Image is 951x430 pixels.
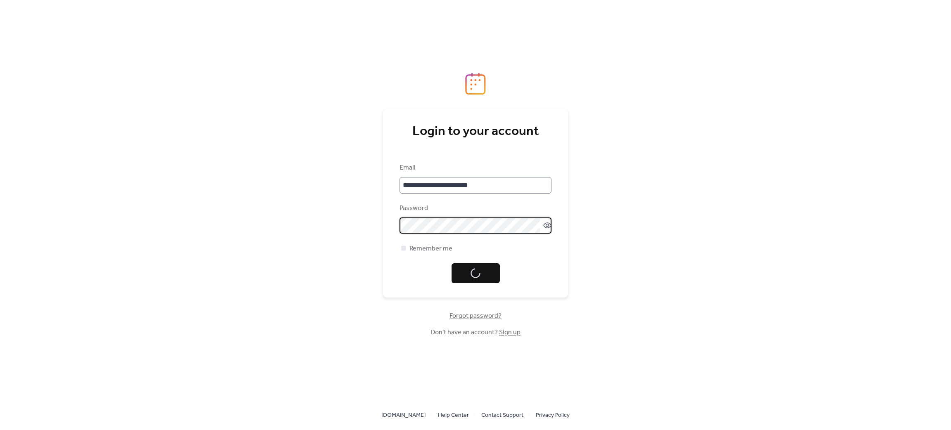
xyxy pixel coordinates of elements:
[465,73,486,95] img: logo
[481,410,523,420] a: Contact Support
[381,410,426,420] a: [DOMAIN_NAME]
[438,410,469,420] a: Help Center
[449,311,502,321] span: Forgot password?
[400,203,550,213] div: Password
[449,314,502,318] a: Forgot password?
[381,411,426,421] span: [DOMAIN_NAME]
[481,411,523,421] span: Contact Support
[400,163,550,173] div: Email
[499,326,520,339] a: Sign up
[438,411,469,421] span: Help Center
[431,328,520,338] span: Don't have an account?
[536,410,570,420] a: Privacy Policy
[536,411,570,421] span: Privacy Policy
[409,244,452,254] span: Remember me
[400,123,551,140] div: Login to your account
